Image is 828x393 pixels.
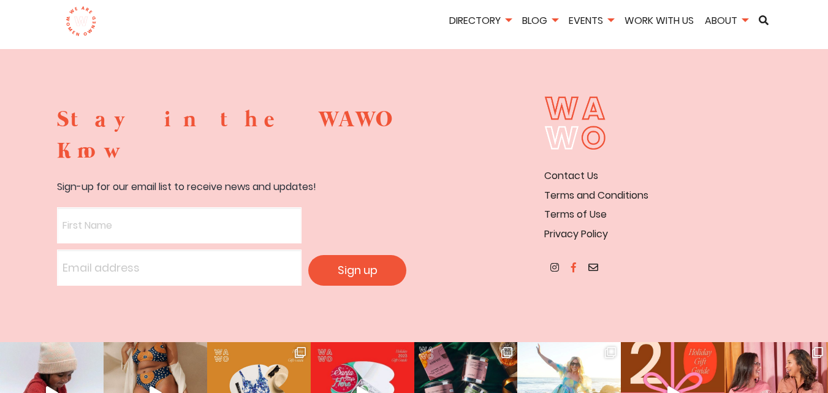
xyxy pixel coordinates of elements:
svg: Clone [812,347,823,358]
a: Directory [445,13,515,28]
a: Terms of Use [544,207,607,221]
a: Contact Us [544,169,598,183]
li: Directory [445,13,515,31]
svg: Clone [501,347,512,358]
a: About [701,13,752,28]
a: Blog [518,13,562,28]
input: Email address [57,250,302,286]
a: Events [564,13,618,28]
input: First Name [57,207,302,243]
a: Work With Us [620,13,698,28]
a: Privacy Policy [544,227,608,241]
a: Terms and Conditions [544,188,648,202]
svg: Clone [295,347,306,358]
li: About [701,13,752,31]
input: Sign up [308,255,406,286]
a: Search [754,15,773,25]
li: Events [564,13,618,31]
h3: Stay in the WAWO Know [57,105,406,167]
p: Sign-up for our email list to receive news and updates! [57,179,406,195]
li: Blog [518,13,562,31]
img: logo [66,6,97,37]
svg: Clone [605,347,616,358]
